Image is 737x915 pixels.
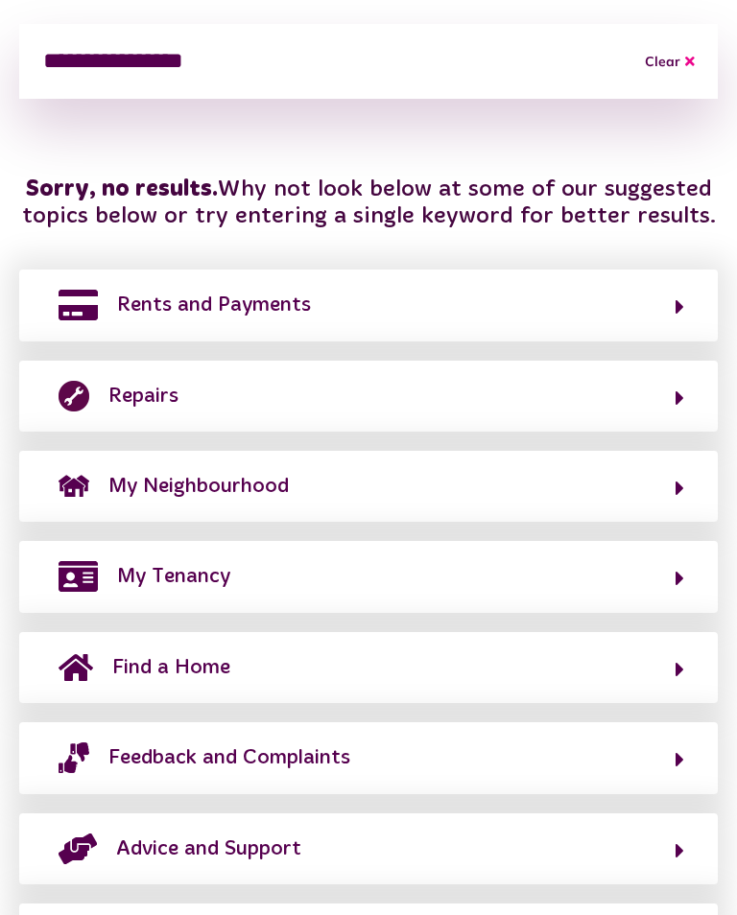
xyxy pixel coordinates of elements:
[26,177,218,200] strong: Sorry, no results.
[53,470,684,503] button: My Neighbourhood
[53,741,684,774] button: Feedback and Complaints
[59,742,89,773] img: complaints.png
[117,290,311,320] span: Rents and Payments
[59,833,97,864] img: advice-support-1.png
[108,742,350,773] span: Feedback and Complaints
[59,652,93,683] img: home-solid.svg
[116,833,301,864] span: Advice and Support
[108,471,289,502] span: My Neighbourhood
[53,380,684,412] button: Repairs
[112,652,230,683] span: Find a Home
[108,381,178,411] span: Repairs
[53,560,684,593] button: My Tenancy
[53,651,684,684] button: Find a Home
[117,561,230,592] span: My Tenancy
[59,290,98,320] img: rents-payments.png
[59,381,89,411] img: report-repair.png
[59,561,98,592] img: my-tenancy.png
[53,833,684,865] button: Advice and Support
[59,471,89,502] img: neighborhood.png
[53,289,684,321] button: Rents and Payments
[19,176,718,232] h3: Why not look below at some of our suggested topics below or try entering a single keyword for bet...
[622,24,718,99] button: Clear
